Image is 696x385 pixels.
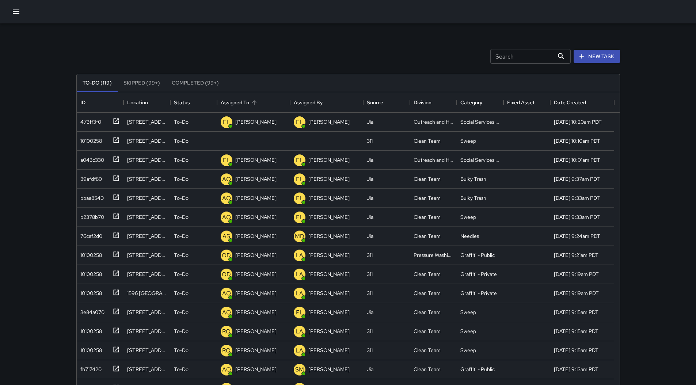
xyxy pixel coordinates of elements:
[308,213,350,221] p: [PERSON_NAME]
[222,308,231,317] p: AO
[414,175,441,183] div: Clean Team
[296,346,303,355] p: LA
[217,92,290,113] div: Assigned To
[249,97,259,108] button: Sort
[296,156,303,165] p: FL
[123,92,170,113] div: Location
[127,92,148,113] div: Location
[77,268,102,278] div: 10100258
[174,137,189,145] p: To-Do
[414,213,441,221] div: Clean Team
[367,137,373,145] div: 311
[460,251,495,259] div: Graffiti - Public
[296,194,303,203] p: FL
[296,175,303,184] p: FL
[77,344,102,354] div: 10100258
[308,232,350,240] p: [PERSON_NAME]
[223,156,230,165] p: FL
[222,289,231,298] p: AO
[127,309,167,316] div: 387 Grove Street
[367,347,373,354] div: 311
[77,191,104,202] div: bbaa8540
[460,270,497,278] div: Graffiti - Private
[174,289,189,297] p: To-Do
[290,92,363,113] div: Assigned By
[308,289,350,297] p: [PERSON_NAME]
[222,346,231,355] p: RO
[308,156,350,164] p: [PERSON_NAME]
[296,327,303,336] p: LA
[410,92,457,113] div: Division
[367,194,373,202] div: Jia
[77,306,104,316] div: 3e84a070
[367,213,373,221] div: Jia
[367,232,373,240] div: Jia
[414,366,441,373] div: Clean Team
[554,175,600,183] div: 9/9/2025, 9:37am PDT
[170,92,217,113] div: Status
[77,92,123,113] div: ID
[460,213,476,221] div: Sweep
[118,74,166,92] button: Skipped (99+)
[574,50,620,63] button: New Task
[235,156,277,164] p: [PERSON_NAME]
[550,92,614,113] div: Date Created
[77,210,104,221] div: b2378b70
[235,347,277,354] p: [PERSON_NAME]
[308,194,350,202] p: [PERSON_NAME]
[77,325,102,335] div: 10100258
[367,328,373,335] div: 311
[367,251,373,259] div: 311
[174,309,189,316] p: To-Do
[77,287,102,297] div: 10100258
[457,92,503,113] div: Category
[414,251,453,259] div: Pressure Washing
[127,175,167,183] div: 414 Gough Street
[295,365,304,374] p: SM
[174,347,189,354] p: To-Do
[414,309,441,316] div: Clean Team
[174,251,189,259] p: To-Do
[127,289,167,297] div: 1596 Market Street
[127,270,167,278] div: 24 Franklin Street
[414,289,441,297] div: Clean Team
[414,347,441,354] div: Clean Team
[460,366,495,373] div: Graffiti - Public
[127,366,167,373] div: 1520 Market Street
[174,213,189,221] p: To-Do
[235,213,277,221] p: [PERSON_NAME]
[77,172,102,183] div: 39afdf80
[127,156,167,164] div: 35 Van Ness Avenue
[554,92,586,113] div: Date Created
[77,134,102,145] div: 10100258
[414,92,431,113] div: Division
[235,309,277,316] p: [PERSON_NAME]
[308,328,350,335] p: [PERSON_NAME]
[554,194,600,202] div: 9/9/2025, 9:33am PDT
[174,366,189,373] p: To-Do
[235,251,277,259] p: [PERSON_NAME]
[367,156,373,164] div: Jia
[223,118,230,127] p: FL
[554,347,598,354] div: 9/9/2025, 9:15am PDT
[414,328,441,335] div: Clean Team
[174,92,190,113] div: Status
[222,175,231,184] p: AO
[235,194,277,202] p: [PERSON_NAME]
[222,365,231,374] p: AO
[127,137,167,145] div: 165 Grove Street
[295,232,304,241] p: MD
[367,175,373,183] div: Jia
[367,118,373,126] div: Jia
[166,74,225,92] button: Completed (99+)
[222,194,231,203] p: AO
[222,251,231,260] p: OD
[460,232,479,240] div: Needles
[460,347,476,354] div: Sweep
[460,137,476,145] div: Sweep
[127,328,167,335] div: 530 Mcallister Street
[127,213,167,221] div: 333 Franklin Street
[235,175,277,183] p: [PERSON_NAME]
[308,309,350,316] p: [PERSON_NAME]
[235,270,277,278] p: [PERSON_NAME]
